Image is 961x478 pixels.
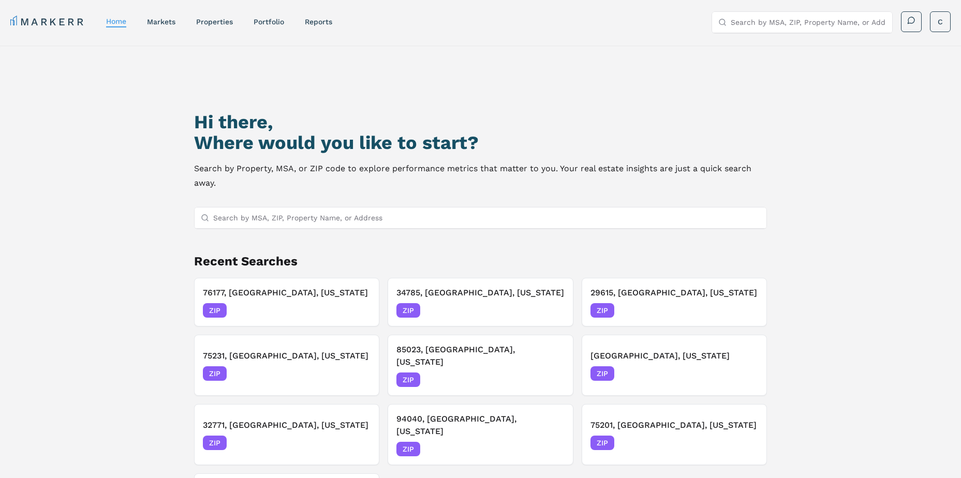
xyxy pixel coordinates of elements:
span: [DATE] [347,305,371,316]
span: ZIP [203,436,227,450]
span: [DATE] [541,305,565,316]
h2: Where would you like to start? [194,132,767,153]
a: Portfolio [254,18,284,26]
h1: Hi there, [194,112,767,132]
h3: [GEOGRAPHIC_DATA], [US_STATE] [590,350,759,362]
span: ZIP [396,303,420,318]
h3: 94040, [GEOGRAPHIC_DATA], [US_STATE] [396,413,565,438]
button: Remove 92110, San Diego, California[GEOGRAPHIC_DATA], [US_STATE]ZIP[DATE] [582,335,767,396]
a: MARKERR [10,14,85,29]
span: ZIP [203,303,227,318]
span: ZIP [590,436,614,450]
span: ZIP [396,372,420,387]
a: markets [147,18,175,26]
span: ZIP [590,366,614,381]
button: Remove 75201, Dallas, Texas75201, [GEOGRAPHIC_DATA], [US_STATE]ZIP[DATE] [582,404,767,465]
span: ZIP [590,303,614,318]
h3: 75231, [GEOGRAPHIC_DATA], [US_STATE] [203,350,371,362]
button: Remove 76177, Fort Worth, Texas76177, [GEOGRAPHIC_DATA], [US_STATE]ZIP[DATE] [194,278,380,326]
span: [DATE] [541,444,565,454]
span: [DATE] [735,438,758,448]
a: home [106,17,126,25]
h2: Recent Searches [194,253,767,270]
span: ZIP [203,366,227,381]
h3: 76177, [GEOGRAPHIC_DATA], [US_STATE] [203,287,371,299]
span: ZIP [396,442,420,456]
span: [DATE] [541,375,565,385]
button: Remove 32771, Sanford, Florida32771, [GEOGRAPHIC_DATA], [US_STATE]ZIP[DATE] [194,404,380,465]
h3: 75201, [GEOGRAPHIC_DATA], [US_STATE] [590,419,759,431]
button: Remove 94040, Mountain View, California94040, [GEOGRAPHIC_DATA], [US_STATE]ZIP[DATE] [388,404,573,465]
button: Remove 85023, Phoenix, Arizona85023, [GEOGRAPHIC_DATA], [US_STATE]ZIP[DATE] [388,335,573,396]
button: C [930,11,951,32]
h3: 29615, [GEOGRAPHIC_DATA], [US_STATE] [590,287,759,299]
input: Search by MSA, ZIP, Property Name, or Address [213,207,761,228]
input: Search by MSA, ZIP, Property Name, or Address [731,12,886,33]
a: reports [305,18,332,26]
span: C [938,17,943,27]
span: [DATE] [347,368,371,379]
h3: 32771, [GEOGRAPHIC_DATA], [US_STATE] [203,419,371,431]
button: Remove 34785, Wildwood, Florida34785, [GEOGRAPHIC_DATA], [US_STATE]ZIP[DATE] [388,278,573,326]
a: properties [196,18,233,26]
button: Remove 75231, Dallas, Texas75231, [GEOGRAPHIC_DATA], [US_STATE]ZIP[DATE] [194,335,380,396]
span: [DATE] [735,368,758,379]
span: [DATE] [347,438,371,448]
span: [DATE] [735,305,758,316]
h3: 85023, [GEOGRAPHIC_DATA], [US_STATE] [396,343,565,368]
p: Search by Property, MSA, or ZIP code to explore performance metrics that matter to you. Your real... [194,161,767,190]
h3: 34785, [GEOGRAPHIC_DATA], [US_STATE] [396,287,565,299]
button: Remove 29615, Greenville, South Carolina29615, [GEOGRAPHIC_DATA], [US_STATE]ZIP[DATE] [582,278,767,326]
